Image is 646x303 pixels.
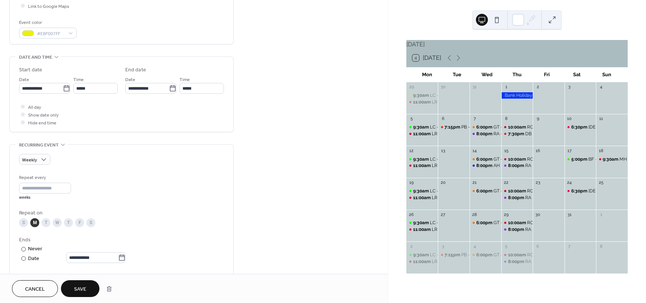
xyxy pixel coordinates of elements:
[406,40,628,49] div: [DATE]
[430,92,453,99] div: LC - Pilates
[409,212,414,217] div: 26
[501,131,533,137] div: DB - Men's club
[535,244,541,249] div: 6
[409,84,414,90] div: 29
[413,124,430,130] span: 9:30am
[501,226,533,233] div: RA - Band Practice (Thu)
[406,252,438,258] div: LC - Pilates
[565,156,596,163] div: BF - Private Party
[527,188,548,194] div: RC - Yoga
[19,174,70,182] div: Repeat every
[25,285,45,293] span: Cancel
[565,188,596,194] div: LC - Young Church (4th)
[440,84,446,90] div: 30
[571,124,588,130] span: 6:30pm
[413,195,432,201] span: 11:00am
[410,53,444,63] button: 4[DATE]
[440,244,446,249] div: 3
[61,280,99,297] button: Save
[476,156,493,163] span: 6:00pm
[501,156,533,163] div: RC - Yoga
[567,116,572,122] div: 10
[440,148,446,154] div: 13
[588,156,624,163] div: BF - Private Party
[413,226,432,233] span: 11:00am
[535,116,541,122] div: 9
[444,252,461,258] span: 7:15pm
[532,67,562,82] div: Fri
[501,195,533,201] div: RA - Band Practice (Thu)
[406,220,438,226] div: LC - Pilates
[53,218,62,227] div: W
[430,124,453,130] div: LC - Pilates
[527,124,548,130] div: RC - Yoga
[413,252,430,258] span: 9:30am
[28,254,126,263] div: Date
[19,236,222,244] div: Ends
[493,220,536,226] div: GT - Private Meeting
[504,84,509,90] div: 1
[409,116,414,122] div: 5
[596,156,628,163] div: MH - Feltmakers
[413,163,432,169] span: 11:00am
[567,180,572,186] div: 24
[432,131,466,137] div: LR - Yoga Group
[470,220,501,226] div: GT - Private Meeting
[406,92,438,99] div: LC - Pilates
[598,244,604,249] div: 8
[440,116,446,122] div: 6
[508,156,527,163] span: 10:00am
[412,67,442,82] div: Mon
[432,226,466,233] div: LR - Yoga Group
[525,259,576,265] div: RA - Band Practice (Thu)
[571,156,588,163] span: 5:00pm
[470,163,501,169] div: AH - Parish Council
[19,273,224,281] span: Excluded dates
[508,220,527,226] span: 10:00am
[406,99,438,105] div: LR - Yoga group
[501,124,533,130] div: RC - Yoga
[501,92,533,99] div: Bank Holiday
[501,163,533,169] div: RA - Band Practice (Thu)
[508,259,525,265] span: 8:00pm
[493,252,536,258] div: GT - Private Meeting
[562,67,592,82] div: Sat
[461,252,490,258] div: PB - Art group
[28,111,59,119] span: Show date only
[476,220,493,226] span: 6:00pm
[406,156,438,163] div: LC - Pilates
[504,116,509,122] div: 8
[19,76,29,84] span: Date
[470,252,501,258] div: GT - Private Meeting
[413,99,432,105] span: 11:00am
[567,148,572,154] div: 17
[525,131,558,137] div: DB - Men's club
[75,218,84,227] div: F
[409,244,414,249] div: 2
[442,67,472,82] div: Tue
[37,30,65,38] span: #EBF007FF
[476,188,493,194] span: 6:00pm
[470,131,501,137] div: RA - Band Practice (Ad hoc)
[28,103,41,111] span: All day
[527,156,548,163] div: RC - Yoga
[476,252,493,258] span: 6:00pm
[598,212,604,217] div: 1
[430,188,453,194] div: LC - Pilates
[30,218,39,227] div: M
[598,180,604,186] div: 25
[413,188,430,194] span: 9:30am
[406,195,438,201] div: LR - Yoga Group
[472,212,477,217] div: 28
[12,280,58,297] button: Cancel
[472,67,502,82] div: Wed
[476,124,493,130] span: 6:00pm
[19,218,28,227] div: S
[438,252,470,258] div: PB - Art group
[444,124,461,130] span: 7:15pm
[508,252,527,258] span: 10:00am
[567,84,572,90] div: 3
[535,180,541,186] div: 23
[508,195,525,201] span: 8:00pm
